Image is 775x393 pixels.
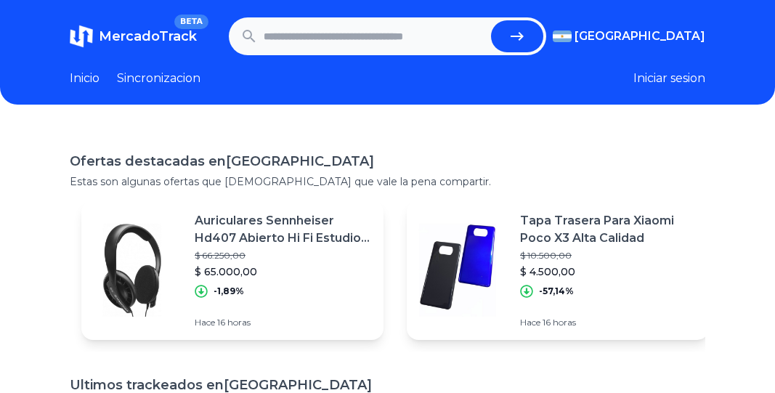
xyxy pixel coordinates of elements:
a: Sincronizacion [117,70,200,87]
a: MercadoTrackBETA [70,25,197,48]
img: Featured image [407,219,508,321]
a: Featured imageAuriculares Sennheiser Hd407 Abierto Hi Fi Estudio Dj Mp3$ 66.250,00$ 65.000,00-1,8... [81,200,384,340]
img: MercadoTrack [70,25,93,48]
p: Estas son algunas ofertas que [DEMOGRAPHIC_DATA] que vale la pena compartir. [70,174,705,189]
a: Featured imageTapa Trasera Para Xiaomi Poco X3 Alta Calidad$ 10.500,00$ 4.500,00-57,14%Hace 16 horas [407,200,709,340]
p: $ 4.500,00 [520,264,697,279]
p: Auriculares Sennheiser Hd407 Abierto Hi Fi Estudio Dj Mp3 [195,212,372,247]
p: $ 10.500,00 [520,250,697,262]
a: Inicio [70,70,100,87]
p: Tapa Trasera Para Xiaomi Poco X3 Alta Calidad [520,212,697,247]
span: [GEOGRAPHIC_DATA] [575,28,705,45]
img: Argentina [553,31,572,42]
p: Hace 16 horas [195,317,372,328]
h1: Ofertas destacadas en [GEOGRAPHIC_DATA] [70,151,705,171]
span: BETA [174,15,208,29]
p: -1,89% [214,285,244,297]
button: [GEOGRAPHIC_DATA] [553,28,705,45]
img: Featured image [81,219,183,321]
p: -57,14% [539,285,574,297]
p: $ 65.000,00 [195,264,372,279]
span: MercadoTrack [99,28,197,44]
button: Iniciar sesion [633,70,705,87]
p: Hace 16 horas [520,317,697,328]
p: $ 66.250,00 [195,250,372,262]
